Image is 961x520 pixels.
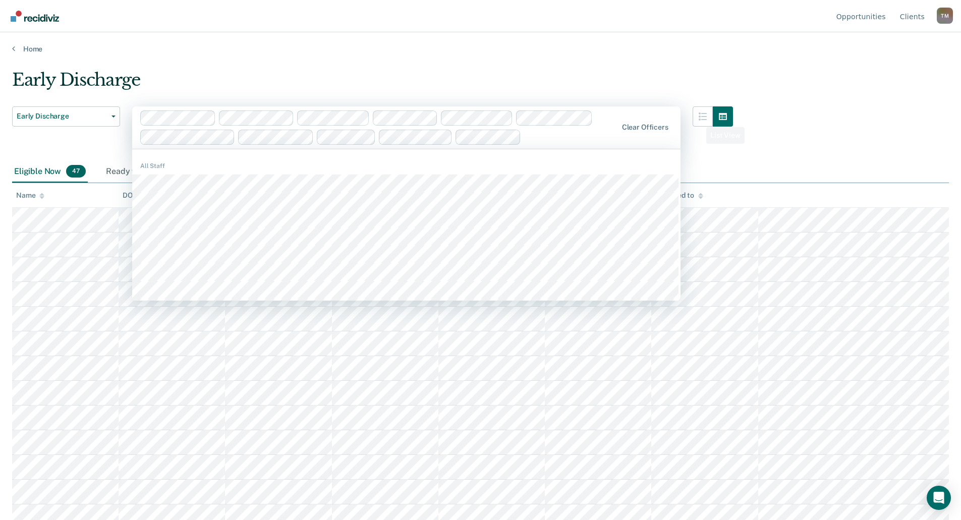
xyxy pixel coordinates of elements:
[937,8,953,24] div: T M
[12,161,88,183] div: Eligible Now47
[12,70,733,98] div: Early Discharge
[11,11,59,22] img: Recidiviz
[16,191,44,200] div: Name
[622,123,668,132] div: Clear officers
[66,165,86,178] span: 47
[17,112,107,121] span: Early Discharge
[132,161,681,170] div: All Staff
[937,8,953,24] button: Profile dropdown button
[927,486,951,510] div: Open Intercom Messenger
[123,191,155,200] div: DOC ID
[12,44,949,53] a: Home
[12,106,120,127] button: Early Discharge
[104,161,204,183] div: Ready for Discharge0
